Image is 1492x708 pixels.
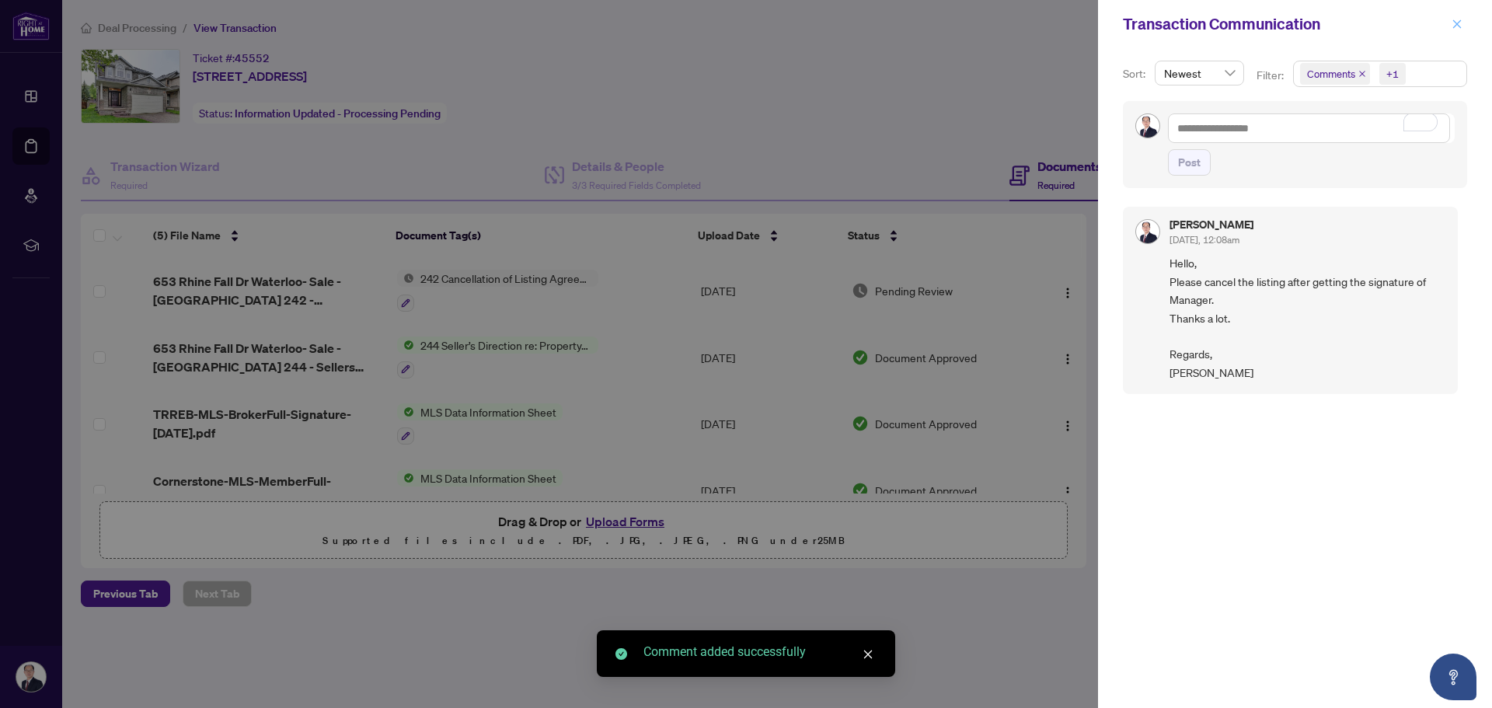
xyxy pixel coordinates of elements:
span: Newest [1164,61,1235,85]
button: Post [1168,149,1211,176]
p: Filter: [1257,67,1286,84]
span: Comments [1300,63,1370,85]
div: Comment added successfully [643,643,877,661]
h5: [PERSON_NAME] [1170,219,1253,230]
span: Hello, Please cancel the listing after getting the signature of Manager. Thanks a lot. Regards, [... [1170,254,1445,382]
div: Transaction Communication [1123,12,1447,36]
span: check-circle [615,648,627,660]
button: Open asap [1430,654,1476,700]
span: [DATE], 12:08am [1170,234,1239,246]
div: +1 [1386,66,1399,82]
span: Comments [1307,66,1355,82]
img: Profile Icon [1136,220,1159,243]
a: Close [859,646,877,663]
textarea: To enrich screen reader interactions, please activate Accessibility in Grammarly extension settings [1168,113,1450,143]
span: close [1358,70,1366,78]
span: close [863,649,873,660]
img: Profile Icon [1136,114,1159,138]
span: close [1452,19,1462,30]
p: Sort: [1123,65,1149,82]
